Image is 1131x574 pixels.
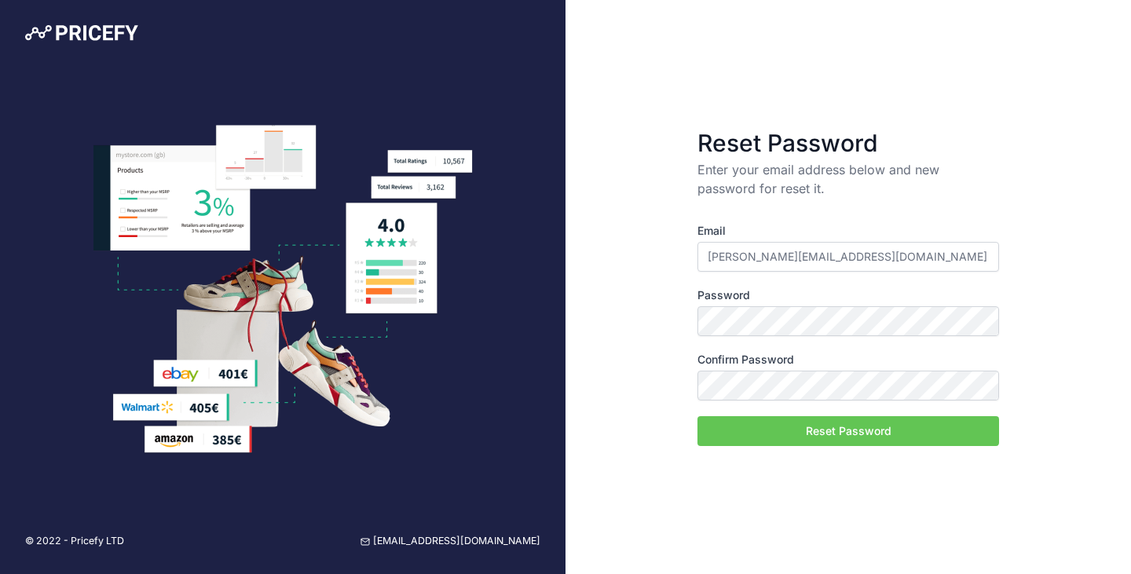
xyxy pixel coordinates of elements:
p: © 2022 - Pricefy LTD [25,534,124,549]
a: [EMAIL_ADDRESS][DOMAIN_NAME] [361,534,540,549]
p: Enter your email address below and new password for reset it. [697,160,999,198]
label: Email [697,223,999,239]
img: Pricefy [25,25,138,41]
label: Confirm Password [697,352,999,367]
label: Password [697,287,999,303]
button: Reset Password [697,416,999,446]
h3: Reset Password [697,129,999,157]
